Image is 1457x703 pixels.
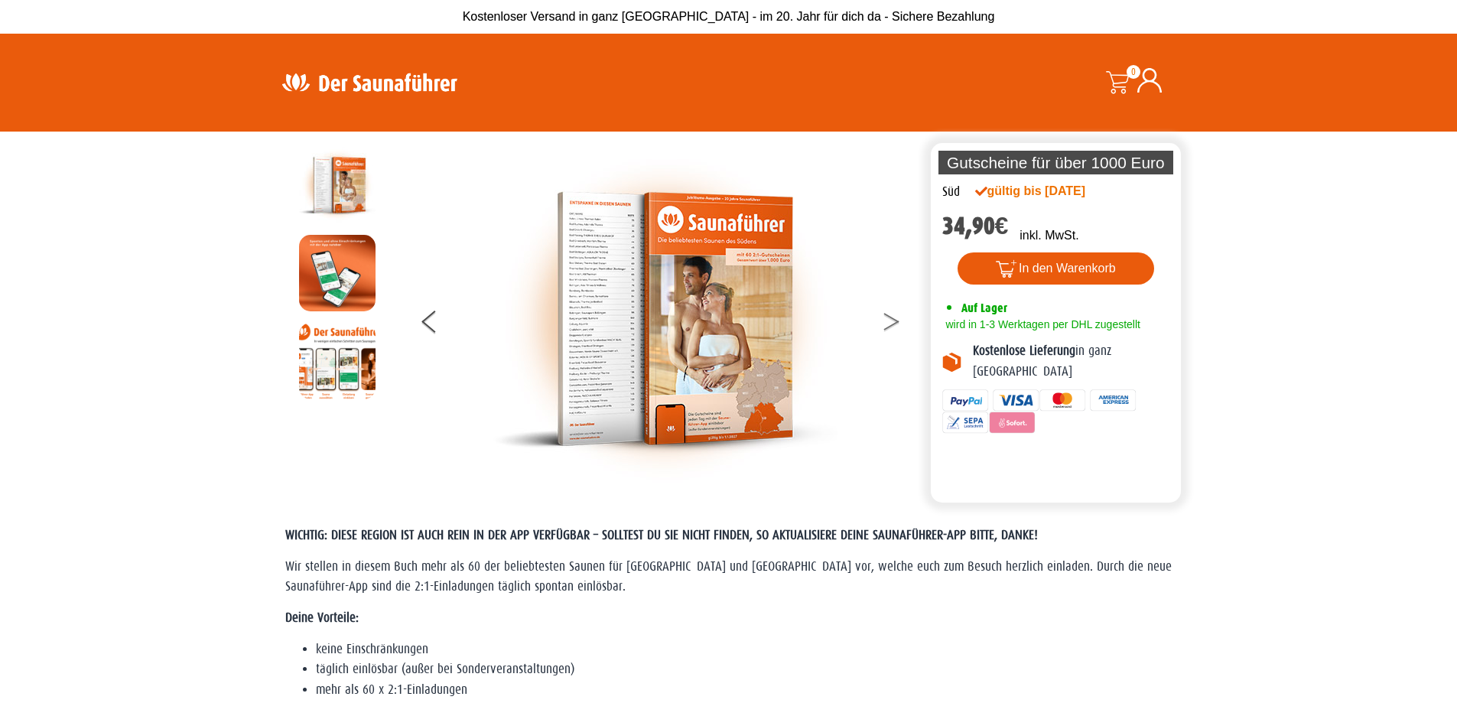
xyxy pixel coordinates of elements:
span: € [995,212,1009,240]
li: keine Einschränkungen [316,640,1172,659]
span: wird in 1-3 Werktagen per DHL zugestellt [942,318,1140,330]
b: Kostenlose Lieferung [973,343,1075,358]
img: der-saunafuehrer-2025-sued [493,147,837,491]
span: Wir stellen in diesem Buch mehr als 60 der beliebtesten Saunen für [GEOGRAPHIC_DATA] und [GEOGRAP... [285,559,1172,594]
bdi: 34,90 [942,212,1009,240]
img: MOCKUP-iPhone_regional [299,235,376,311]
p: Gutscheine für über 1000 Euro [938,151,1174,174]
li: täglich einlösbar (außer bei Sonderveranstaltungen) [316,659,1172,679]
span: WICHTIG: DIESE REGION IST AUCH REIN IN DER APP VERFÜGBAR – SOLLTEST DU SIE NICHT FINDEN, SO AKTUA... [285,528,1038,542]
span: 0 [1127,65,1140,79]
li: mehr als 60 x 2:1-Einladungen [316,680,1172,700]
span: Auf Lager [961,301,1007,315]
div: Süd [942,182,960,202]
img: Anleitung7tn [299,323,376,399]
img: der-saunafuehrer-2025-sued [299,147,376,223]
strong: Deine Vorteile: [285,610,359,625]
button: In den Warenkorb [958,252,1154,285]
span: Kostenloser Versand in ganz [GEOGRAPHIC_DATA] - im 20. Jahr für dich da - Sichere Bezahlung [463,10,995,23]
p: in ganz [GEOGRAPHIC_DATA] [973,341,1170,382]
div: gültig bis [DATE] [975,182,1119,200]
p: inkl. MwSt. [1020,226,1078,245]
